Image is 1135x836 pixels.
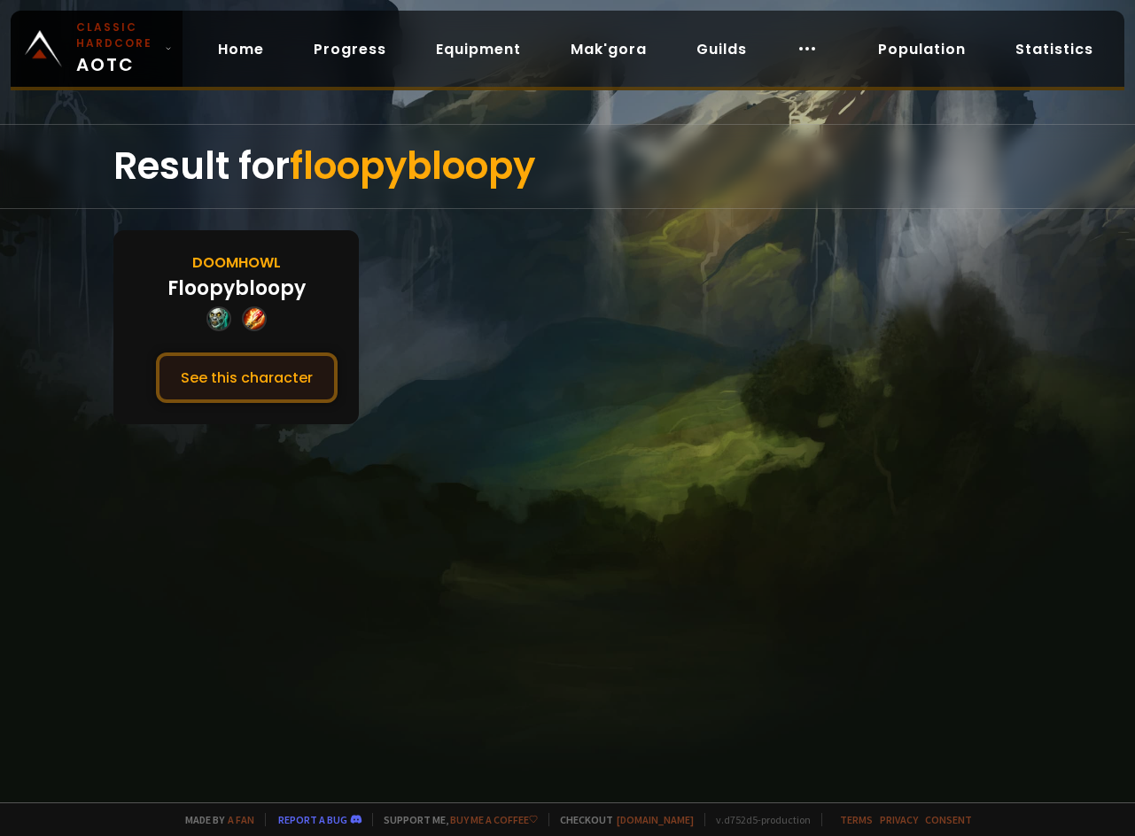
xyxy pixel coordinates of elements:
[290,140,535,192] span: floopybloopy
[204,31,278,67] a: Home
[450,813,538,826] a: Buy me a coffee
[840,813,873,826] a: Terms
[192,252,281,274] div: Doomhowl
[617,813,694,826] a: [DOMAIN_NAME]
[299,31,400,67] a: Progress
[880,813,918,826] a: Privacy
[156,352,338,403] button: See this character
[113,125,1022,208] div: Result for
[925,813,972,826] a: Consent
[1001,31,1108,67] a: Statistics
[278,813,347,826] a: Report a bug
[167,274,306,303] div: Floopybloopy
[228,813,254,826] a: a fan
[422,31,535,67] a: Equipment
[11,11,183,87] a: Classic HardcoreAOTC
[682,31,761,67] a: Guilds
[556,31,661,67] a: Mak'gora
[76,19,158,78] span: AOTC
[372,813,538,826] span: Support me,
[704,813,811,826] span: v. d752d5 - production
[864,31,980,67] a: Population
[76,19,158,51] small: Classic Hardcore
[548,813,694,826] span: Checkout
[175,813,254,826] span: Made by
